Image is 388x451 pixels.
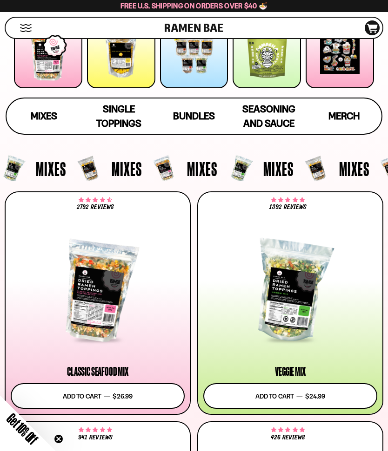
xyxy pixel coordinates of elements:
span: 4.68 stars [79,198,112,202]
span: Mixes [31,110,57,122]
a: Single Toppings [81,98,156,134]
button: Add to cart — $24.99 [203,383,377,409]
span: Get 10% Off [4,411,40,447]
span: 4.76 stars [271,198,304,202]
span: 2792 reviews [77,204,114,210]
a: Mixes [7,98,81,134]
span: Merch [328,110,360,122]
button: Add to cart — $26.99 [11,383,185,409]
span: Free U.S. Shipping on Orders over $40 🍜 [120,1,268,10]
div: Classic Seafood Mix [67,366,128,377]
span: Mixes [112,159,142,178]
span: 4.76 stars [271,428,304,432]
a: Bundles [156,98,231,134]
span: Mixes [187,159,217,178]
span: 1392 reviews [269,204,307,210]
a: Merch [307,98,381,134]
a: Seasoning and Sauce [232,98,307,134]
span: 426 reviews [271,434,305,441]
div: Veggie Mix [275,366,305,377]
span: Seasoning and Sauce [242,103,295,129]
a: 4.68 stars 2792 reviews Classic Seafood Mix Add to cart — $26.99 [5,191,191,415]
span: Mixes [263,159,294,178]
span: Mixes [339,159,369,178]
span: 941 reviews [78,434,112,441]
a: 4.76 stars 1392 reviews Veggie Mix Add to cart — $24.99 [197,191,383,415]
span: Single Toppings [96,103,141,129]
span: Bundles [173,110,215,122]
span: Mixes [36,159,66,178]
button: Close teaser [54,434,63,444]
span: 4.75 stars [79,428,112,432]
button: Mobile Menu Trigger [20,24,32,32]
